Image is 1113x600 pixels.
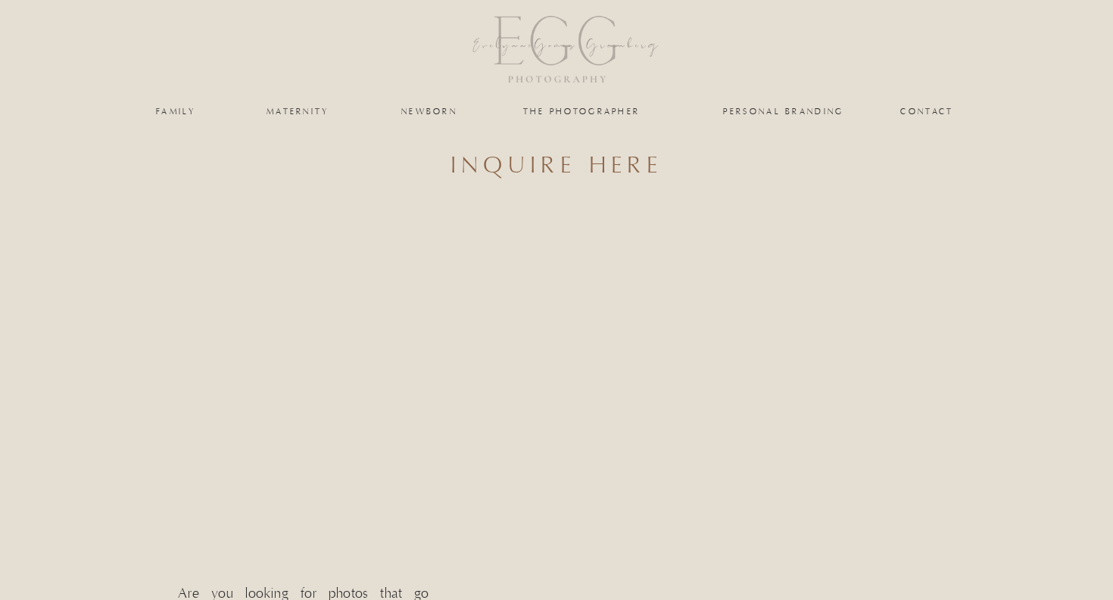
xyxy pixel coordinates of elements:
a: personal branding [722,107,846,116]
a: family [145,107,207,116]
a: the photographer [506,107,657,116]
a: Contact [900,107,954,116]
a: newborn [398,107,460,116]
h3: inquire here [273,150,840,162]
a: maternity [267,107,329,116]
